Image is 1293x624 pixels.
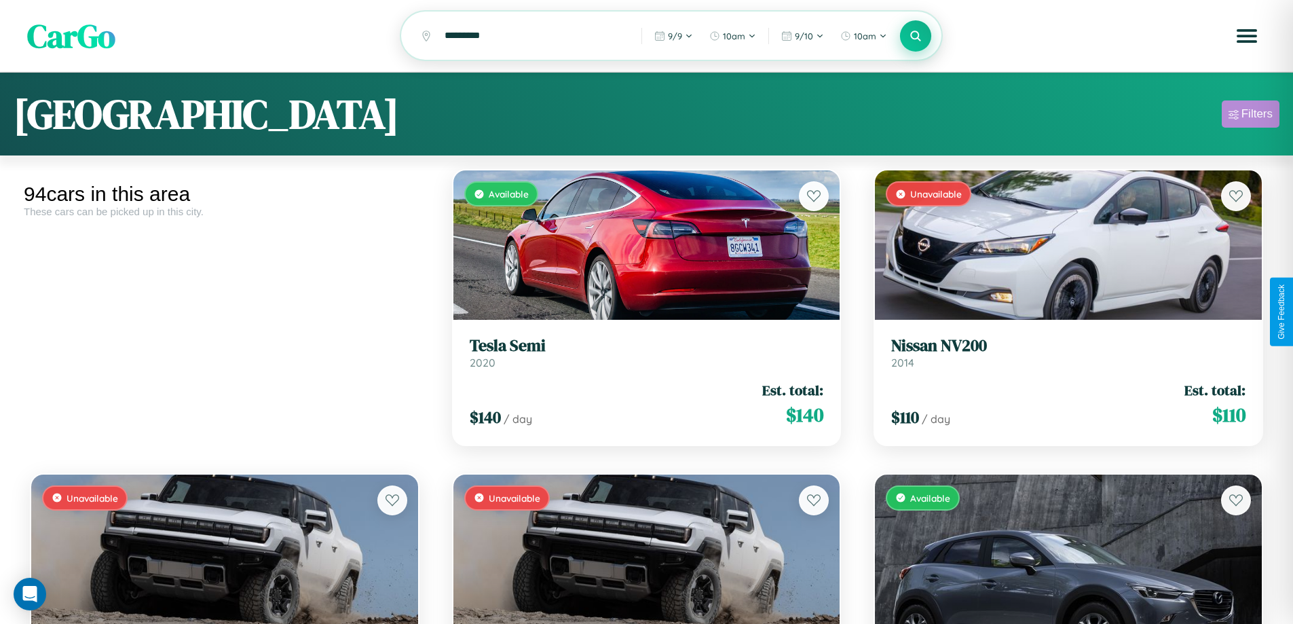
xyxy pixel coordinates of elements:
[854,31,876,41] span: 10am
[470,356,495,369] span: 2020
[648,25,700,47] button: 9/9
[702,25,763,47] button: 10am
[833,25,894,47] button: 10am
[24,206,426,217] div: These cars can be picked up in this city.
[24,183,426,206] div: 94 cars in this area
[668,31,682,41] span: 9 / 9
[1212,401,1245,428] span: $ 110
[922,412,950,426] span: / day
[891,336,1245,356] h3: Nissan NV200
[891,336,1245,369] a: Nissan NV2002014
[891,356,914,369] span: 2014
[67,492,118,504] span: Unavailable
[489,188,529,200] span: Available
[27,14,115,58] span: CarGo
[470,406,501,428] span: $ 140
[891,406,919,428] span: $ 110
[723,31,745,41] span: 10am
[762,380,823,400] span: Est. total:
[910,492,950,504] span: Available
[1228,17,1266,55] button: Open menu
[14,578,46,610] div: Open Intercom Messenger
[1241,107,1273,121] div: Filters
[504,412,532,426] span: / day
[1222,100,1279,128] button: Filters
[786,401,823,428] span: $ 140
[910,188,962,200] span: Unavailable
[1277,285,1286,339] div: Give Feedback
[470,336,824,356] h3: Tesla Semi
[774,25,831,47] button: 9/10
[14,86,399,142] h1: [GEOGRAPHIC_DATA]
[470,336,824,369] a: Tesla Semi2020
[795,31,813,41] span: 9 / 10
[1184,380,1245,400] span: Est. total:
[489,492,540,504] span: Unavailable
